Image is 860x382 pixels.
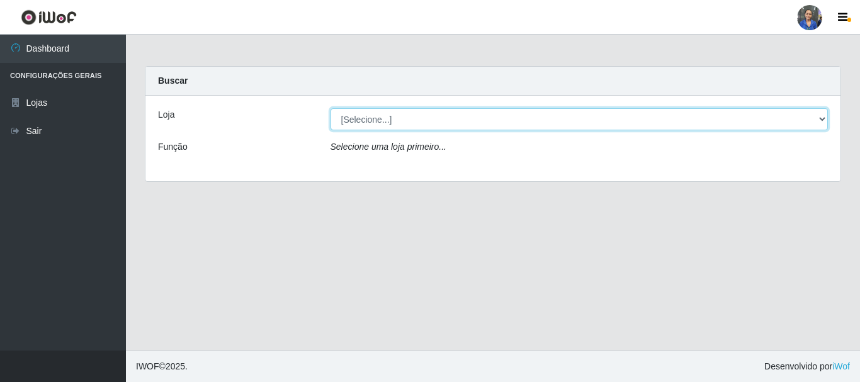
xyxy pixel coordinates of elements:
[331,142,446,152] i: Selecione uma loja primeiro...
[136,361,159,371] span: IWOF
[832,361,850,371] a: iWof
[21,9,77,25] img: CoreUI Logo
[158,140,188,154] label: Função
[158,108,174,121] label: Loja
[136,360,188,373] span: © 2025 .
[158,76,188,86] strong: Buscar
[764,360,850,373] span: Desenvolvido por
